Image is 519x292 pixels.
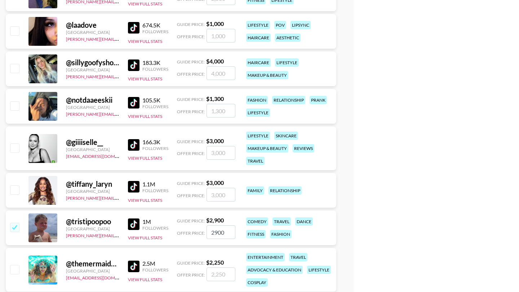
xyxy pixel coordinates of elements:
[269,186,302,195] div: relationship
[66,96,119,105] div: @ notdaaeeskii
[177,272,205,278] span: Offer Price:
[128,261,139,272] img: TikTok
[275,58,299,67] div: lifestyle
[177,230,205,236] span: Offer Price:
[246,253,285,261] div: entertainment
[66,259,119,268] div: @ themermaidelle
[66,35,207,42] a: [PERSON_NAME][EMAIL_ADDRESS][PERSON_NAME][DOMAIN_NAME]
[275,34,301,42] div: aesthetic
[142,138,168,146] div: 166.3K
[128,277,162,282] button: View Full Stats
[66,268,119,274] div: [GEOGRAPHIC_DATA]
[177,218,205,224] span: Guide Price:
[128,114,162,119] button: View Full Stats
[177,71,205,77] span: Offer Price:
[66,30,119,35] div: [GEOGRAPHIC_DATA]
[66,21,119,30] div: @ laadove
[177,193,205,198] span: Offer Price:
[142,29,168,34] div: Followers
[206,20,224,27] strong: $ 1,000
[177,151,205,156] span: Offer Price:
[207,225,235,239] input: 2,900
[128,97,139,109] img: TikTok
[307,266,331,274] div: lifestyle
[128,76,162,81] button: View Full Stats
[274,21,286,29] div: pov
[246,144,288,152] div: makeup & beauty
[310,96,327,104] div: prank
[66,226,119,231] div: [GEOGRAPHIC_DATA]
[142,97,168,104] div: 105.5K
[142,218,168,225] div: 1M
[142,225,168,231] div: Followers
[206,137,224,144] strong: $ 3,000
[66,110,173,117] a: [PERSON_NAME][EMAIL_ADDRESS][DOMAIN_NAME]
[272,96,305,104] div: relationship
[142,188,168,193] div: Followers
[142,260,168,267] div: 2.5M
[246,278,268,287] div: cosplay
[128,59,139,71] img: TikTok
[246,157,265,165] div: travel
[207,104,235,118] input: 1,300
[66,217,119,226] div: @ tristipoopoo
[207,267,235,281] input: 2,250
[246,217,268,226] div: comedy
[66,231,207,238] a: [PERSON_NAME][EMAIL_ADDRESS][PERSON_NAME][DOMAIN_NAME]
[246,109,270,117] div: lifestyle
[66,194,173,201] a: [PERSON_NAME][EMAIL_ADDRESS][DOMAIN_NAME]
[177,139,205,144] span: Guide Price:
[142,59,168,66] div: 183.3K
[177,59,205,65] span: Guide Price:
[177,22,205,27] span: Guide Price:
[128,181,139,193] img: TikTok
[246,21,270,29] div: lifestyle
[66,105,119,110] div: [GEOGRAPHIC_DATA]
[142,181,168,188] div: 1.1M
[177,97,205,102] span: Guide Price:
[207,66,235,80] input: 4,000
[207,146,235,160] input: 3,000
[177,181,205,186] span: Guide Price:
[66,58,119,67] div: @ sillygoofyshortgal
[289,253,307,261] div: travel
[246,71,288,79] div: makeup & beauty
[246,186,264,195] div: family
[128,139,139,151] img: TikTok
[206,95,224,102] strong: $ 1,300
[290,21,311,29] div: lipsync
[206,217,224,224] strong: $ 2,900
[142,104,168,109] div: Followers
[66,67,119,72] div: [GEOGRAPHIC_DATA]
[66,138,119,147] div: @ giiiiselle__
[128,39,162,44] button: View Full Stats
[207,188,235,202] input: 3,000
[177,34,205,39] span: Offer Price:
[66,152,138,159] a: [EMAIL_ADDRESS][DOMAIN_NAME]
[246,266,303,274] div: advocacy & education
[128,155,162,161] button: View Full Stats
[177,109,205,114] span: Offer Price:
[142,146,168,151] div: Followers
[128,218,139,230] img: TikTok
[142,22,168,29] div: 674.5K
[177,260,205,266] span: Guide Price:
[66,147,119,152] div: [GEOGRAPHIC_DATA]
[66,72,207,79] a: [PERSON_NAME][EMAIL_ADDRESS][PERSON_NAME][DOMAIN_NAME]
[246,230,266,238] div: fitness
[66,180,119,189] div: @ tiffany_laryn
[246,34,271,42] div: haircare
[272,217,291,226] div: travel
[246,58,271,67] div: haircare
[128,1,162,6] button: View Full Stats
[128,22,139,34] img: TikTok
[206,58,224,65] strong: $ 4,000
[206,179,224,186] strong: $ 3,000
[66,274,138,280] a: [EMAIL_ADDRESS][DOMAIN_NAME]
[246,132,270,140] div: lifestyle
[293,144,314,152] div: reviews
[128,198,162,203] button: View Full Stats
[207,29,235,43] input: 1,000
[206,259,224,266] strong: $ 2,250
[246,96,268,104] div: fashion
